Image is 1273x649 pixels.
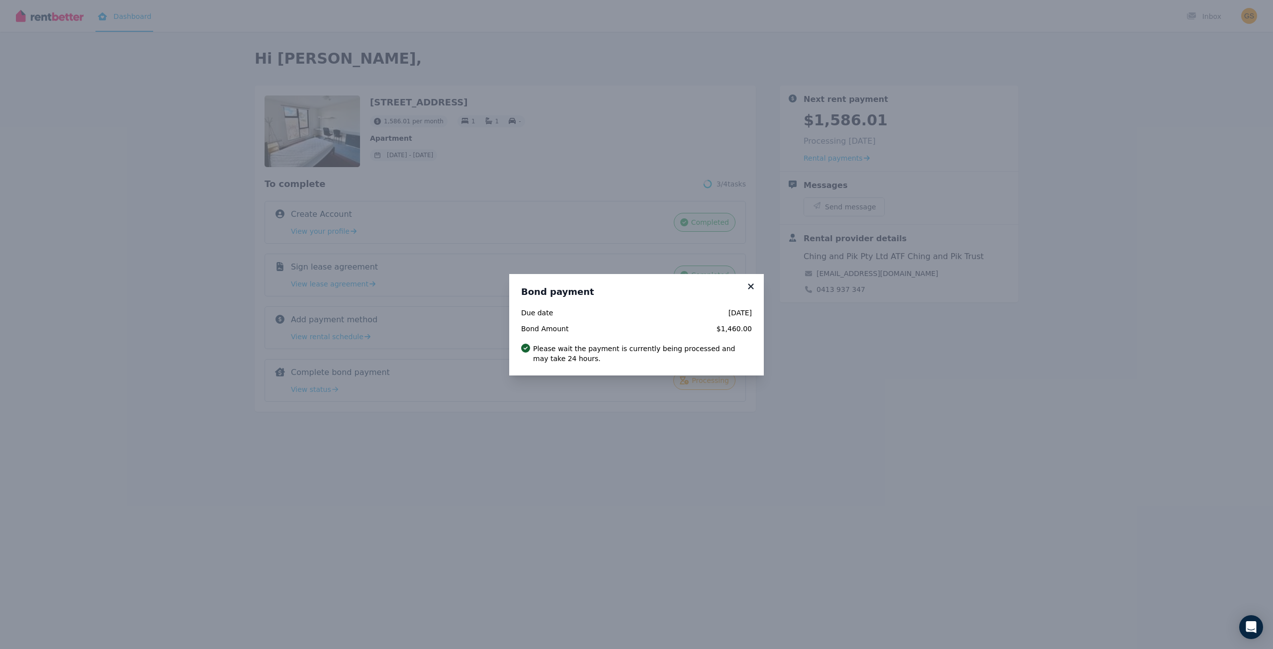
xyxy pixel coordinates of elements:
[521,308,590,318] span: Due date
[521,286,752,298] h3: Bond payment
[596,324,752,334] span: $1,460.00
[521,324,590,334] span: Bond Amount
[533,344,752,364] p: Please wait the payment is currently being processed and may take 24 hours.
[596,308,752,318] span: [DATE]
[1239,615,1263,639] div: Open Intercom Messenger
